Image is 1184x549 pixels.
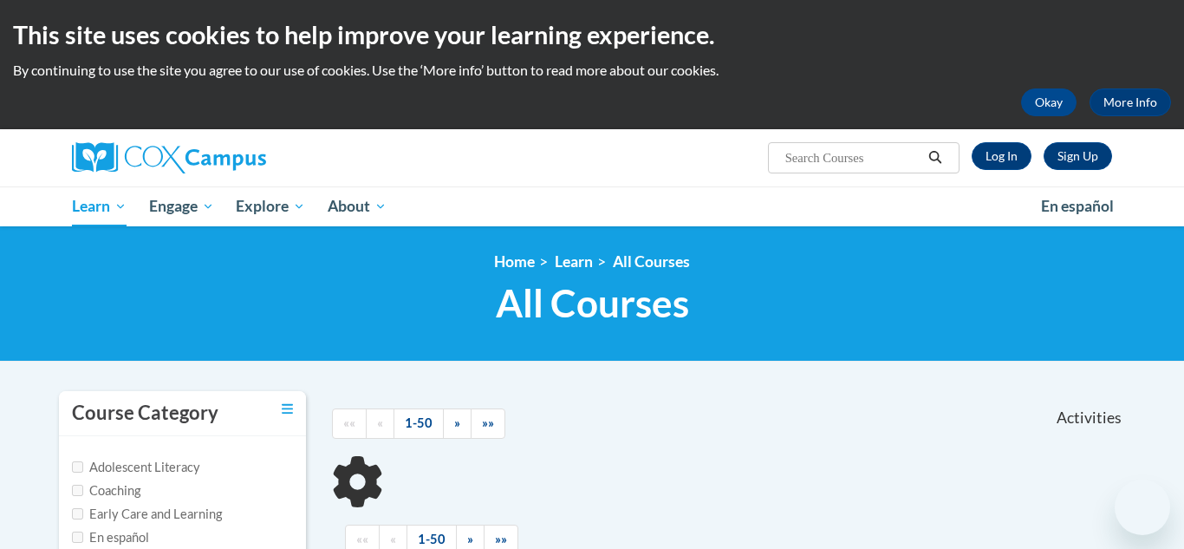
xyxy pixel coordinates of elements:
[390,532,396,546] span: «
[61,186,138,226] a: Learn
[1021,88,1077,116] button: Okay
[72,481,140,500] label: Coaching
[316,186,398,226] a: About
[72,485,83,496] input: Checkbox for Options
[1057,408,1122,428] span: Activities
[343,415,355,430] span: ««
[1030,188,1125,225] a: En español
[149,196,214,217] span: Engage
[72,508,83,520] input: Checkbox for Options
[72,532,83,543] input: Checkbox for Options
[72,528,149,547] label: En español
[72,142,401,173] a: Cox Campus
[224,186,316,226] a: Explore
[138,186,225,226] a: Engage
[467,532,473,546] span: »
[72,458,200,477] label: Adolescent Literacy
[72,196,127,217] span: Learn
[443,408,472,439] a: Next
[46,186,1138,226] div: Main menu
[784,147,922,168] input: Search Courses
[1090,88,1171,116] a: More Info
[72,400,218,427] h3: Course Category
[236,196,305,217] span: Explore
[1115,480,1170,535] iframe: Button to launch messaging window
[613,252,690,271] a: All Courses
[394,408,444,439] a: 1-50
[972,142,1031,170] a: Log In
[471,408,505,439] a: End
[282,400,293,419] a: Toggle collapse
[13,17,1171,52] h2: This site uses cookies to help improve your learning experience.
[494,252,535,271] a: Home
[366,408,394,439] a: Previous
[496,280,689,326] span: All Courses
[555,252,593,271] a: Learn
[356,532,368,546] span: ««
[482,415,494,430] span: »»
[495,532,507,546] span: »»
[72,461,83,473] input: Checkbox for Options
[328,196,387,217] span: About
[1041,197,1114,215] span: En español
[922,147,948,168] button: Search
[13,61,1171,80] p: By continuing to use the site you agree to our use of cookies. Use the ‘More info’ button to read...
[377,415,383,430] span: «
[454,415,460,430] span: »
[72,505,222,524] label: Early Care and Learning
[72,142,266,173] img: Cox Campus
[1044,142,1112,170] a: Register
[332,408,367,439] a: Begining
